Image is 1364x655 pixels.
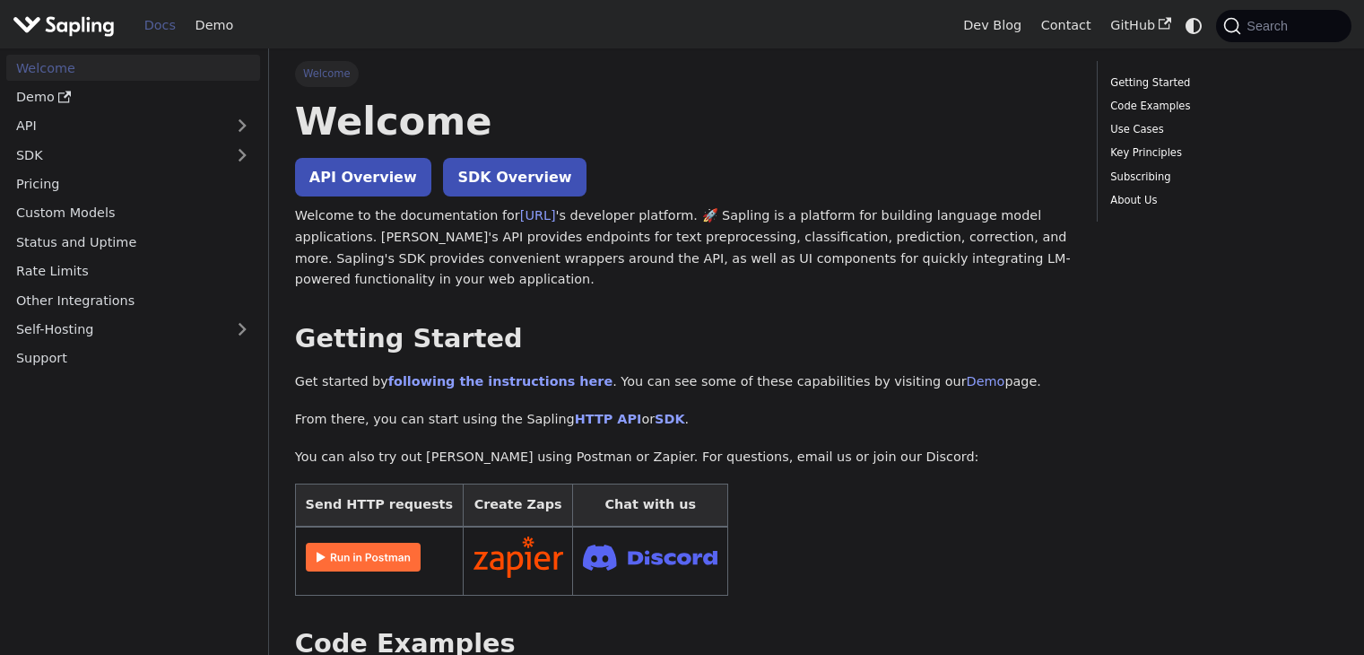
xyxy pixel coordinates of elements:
[967,374,1005,389] a: Demo
[295,158,431,196] a: API Overview
[443,158,586,196] a: SDK Overview
[1100,12,1180,39] a: GitHub
[1181,13,1207,39] button: Switch between dark and light mode (currently system mode)
[224,142,260,168] button: Expand sidebar category 'SDK'
[1110,121,1332,138] a: Use Cases
[6,258,260,284] a: Rate Limits
[1110,74,1332,92] a: Getting Started
[295,323,1071,355] h2: Getting Started
[1110,144,1332,162] a: Key Principles
[573,485,728,527] th: Chat with us
[13,13,121,39] a: Sapling.aiSapling.ai
[953,12,1030,39] a: Dev Blog
[295,485,463,527] th: Send HTTP requests
[583,539,717,576] img: Join Discord
[295,205,1071,291] p: Welcome to the documentation for 's developer platform. 🚀 Sapling is a platform for building lang...
[473,537,563,578] img: Connect in Zapier
[135,12,186,39] a: Docs
[1216,10,1351,42] button: Search (Command+K)
[520,208,556,223] a: [URL]
[295,447,1071,468] p: You can also try out [PERSON_NAME] using Postman or Zapier. For questions, email us or join our D...
[1031,12,1101,39] a: Contact
[295,409,1071,431] p: From there, you can start using the Sapling or .
[6,171,260,197] a: Pricing
[1110,169,1332,186] a: Subscribing
[295,61,359,86] span: Welcome
[1110,98,1332,115] a: Code Examples
[655,412,684,426] a: SDK
[6,345,260,371] a: Support
[295,97,1071,145] h1: Welcome
[575,412,642,426] a: HTTP API
[13,13,115,39] img: Sapling.ai
[1110,192,1332,209] a: About Us
[463,485,573,527] th: Create Zaps
[224,113,260,139] button: Expand sidebar category 'API'
[306,543,421,572] img: Run in Postman
[295,371,1071,393] p: Get started by . You can see some of these capabilities by visiting our page.
[388,374,612,389] a: following the instructions here
[6,142,224,168] a: SDK
[6,229,260,255] a: Status and Uptime
[6,200,260,226] a: Custom Models
[1241,19,1299,33] span: Search
[6,317,260,343] a: Self-Hosting
[295,61,1071,86] nav: Breadcrumbs
[6,55,260,81] a: Welcome
[6,287,260,313] a: Other Integrations
[186,12,243,39] a: Demo
[6,84,260,110] a: Demo
[6,113,224,139] a: API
